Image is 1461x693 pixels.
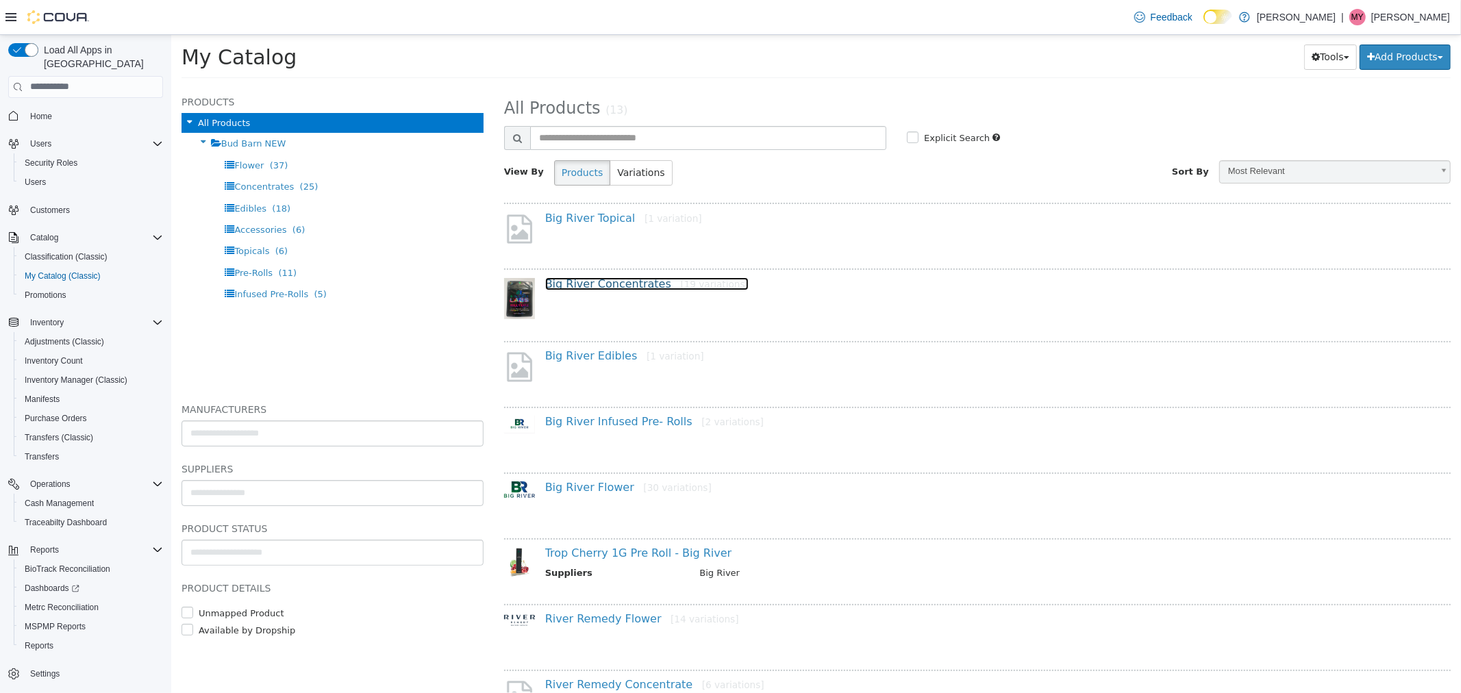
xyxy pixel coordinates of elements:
span: Inventory [25,314,163,331]
span: MY [1351,9,1364,25]
button: Home [3,106,168,126]
span: Purchase Orders [25,413,87,424]
span: Sort By [1001,131,1038,142]
button: Reports [25,542,64,558]
a: Customers [25,202,75,218]
a: Cash Management [19,495,99,512]
button: Security Roles [14,153,168,173]
button: Reports [14,636,168,655]
span: Load All Apps in [GEOGRAPHIC_DATA] [38,43,163,71]
h5: Products [10,59,312,75]
button: Inventory Count [14,351,168,370]
img: 150 [333,512,364,543]
a: Purchase Orders [19,410,92,427]
button: MSPMP Reports [14,617,168,636]
a: Metrc Reconciliation [19,599,104,616]
span: Pre-Rolls [63,233,101,243]
span: Users [25,177,46,188]
button: Customers [3,200,168,220]
span: Reports [30,544,59,555]
a: Inventory Manager (Classic) [19,372,133,388]
span: Home [25,108,163,125]
span: Customers [25,201,163,218]
span: Cash Management [25,498,94,509]
button: Inventory Manager (Classic) [14,370,168,390]
span: Reports [19,638,163,654]
h5: Suppliers [10,426,312,442]
a: Traceabilty Dashboard [19,514,112,531]
span: Metrc Reconciliation [25,602,99,613]
button: Reports [3,540,168,559]
span: Transfers (Classic) [25,432,93,443]
button: Products [383,125,439,151]
span: Reports [25,640,53,651]
span: Inventory Count [25,355,83,366]
a: Big River Topical[1 variation] [374,177,531,190]
h5: Manufacturers [10,366,312,383]
a: River Remedy Concentrate[6 variations] [374,643,593,656]
button: My Catalog (Classic) [14,266,168,286]
span: Adjustments (Classic) [25,336,104,347]
a: Adjustments (Classic) [19,333,110,350]
span: All Products [333,64,429,83]
a: My Catalog (Classic) [19,268,106,284]
small: [30 variations] [473,447,540,458]
span: Topicals [63,211,98,221]
label: Explicit Search [749,97,819,110]
span: Security Roles [19,155,163,171]
a: Big River Infused Pre- Rolls[2 variations] [374,380,592,393]
a: Transfers [19,449,64,465]
a: Feedback [1129,3,1198,31]
span: My Catalog [10,10,125,34]
small: (13) [434,69,456,81]
span: My Catalog (Classic) [19,268,163,284]
small: [6 variations] [531,644,593,655]
button: Users [3,134,168,153]
button: Cash Management [14,494,168,513]
a: Big River Edibles[1 variation] [374,314,533,327]
p: | [1341,9,1344,25]
a: MSPMP Reports [19,618,91,635]
a: Users [19,174,51,190]
span: Operations [25,476,163,492]
button: Metrc Reconciliation [14,598,168,617]
p: [PERSON_NAME] [1257,9,1336,25]
span: Feedback [1151,10,1192,24]
input: Dark Mode [1203,10,1232,24]
a: Big River Flower[30 variations] [374,446,540,459]
span: Concentrates [63,147,123,157]
span: Catalog [25,229,163,246]
a: Most Relevant [1048,125,1279,149]
span: Customers [30,205,70,216]
img: 150 [333,243,364,284]
button: Operations [3,475,168,494]
span: Home [30,111,52,122]
span: Edibles [63,168,95,179]
span: Inventory Manager (Classic) [19,372,163,388]
span: BioTrack Reconciliation [19,561,163,577]
button: Add Products [1188,10,1279,35]
span: (37) [99,125,117,136]
a: Dashboards [19,580,85,596]
button: Transfers [14,447,168,466]
span: Classification (Classic) [19,249,163,265]
button: Manifests [14,390,168,409]
span: Settings [30,668,60,679]
span: Users [19,174,163,190]
button: Classification (Classic) [14,247,168,266]
img: 150 [333,580,364,591]
span: Adjustments (Classic) [19,333,163,350]
span: Users [25,136,163,152]
button: Promotions [14,286,168,305]
div: Mariah Yates [1349,9,1366,25]
button: Purchase Orders [14,409,168,428]
a: Inventory Count [19,353,88,369]
span: Inventory Manager (Classic) [25,375,127,386]
img: missing-image.png [333,315,364,349]
button: Catalog [25,229,64,246]
span: Transfers (Classic) [19,429,163,446]
button: Settings [3,664,168,683]
span: Promotions [19,287,163,303]
span: Bud Barn NEW [50,103,115,114]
